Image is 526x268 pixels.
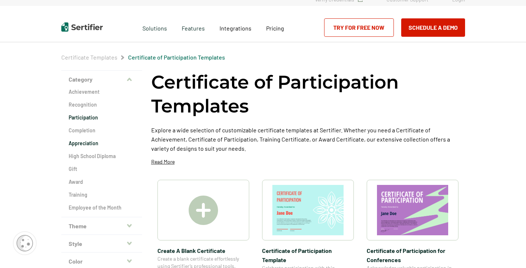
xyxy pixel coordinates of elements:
span: Pricing [266,25,284,32]
a: Try for Free Now [324,18,394,37]
a: Pricing [266,23,284,32]
button: Schedule a Demo [401,18,465,37]
img: Cookie Popup Icon [17,235,33,251]
a: Integrations [220,23,251,32]
span: Features [182,23,205,32]
p: Read More [151,158,175,165]
button: Theme [61,217,142,235]
iframe: Chat Widget [489,233,526,268]
h1: Certificate of Participation Templates [151,70,465,118]
a: Certificate Templates [61,54,117,61]
span: Solutions [142,23,167,32]
a: Gift [69,165,135,173]
img: Create A Blank Certificate [189,196,218,225]
button: Style [61,235,142,253]
a: Employee of the Month [69,204,135,211]
span: Integrations [220,25,251,32]
a: Participation [69,114,135,121]
a: Certificate of Participation Templates [128,54,225,61]
img: Certificate of Participation for Conference​s [377,185,448,235]
img: Sertifier | Digital Credentialing Platform [61,22,103,32]
a: High School Diploma [69,153,135,160]
a: Award [69,178,135,186]
div: Breadcrumb [61,54,225,61]
span: Certificate of Participation Template [262,246,354,264]
span: Certificate of Participation for Conference​s [367,246,458,264]
a: Appreciation [69,140,135,147]
span: Create A Blank Certificate [157,246,249,255]
img: Certificate of Participation Template [272,185,344,235]
a: Training [69,191,135,199]
a: Completion [69,127,135,134]
a: Recognition [69,101,135,108]
div: Category [61,88,142,217]
p: Explore a wide selection of customizable certificate templates at Sertifier. Whether you need a C... [151,125,465,153]
button: Category [61,71,142,88]
a: Achievement [69,88,135,96]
